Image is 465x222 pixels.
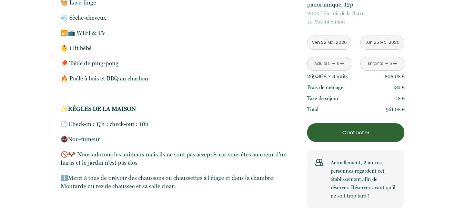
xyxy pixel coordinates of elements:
[307,9,404,18] span: 2000 Lieu-dit de la Barre,
[61,150,287,167] p: 🚫🐶 Nous adorons les animaux mais ils ne sont pas acceptés car vous êtes au coeur d'un haras et le...
[393,83,405,91] p: 135 €
[386,105,405,114] p: 961.08 €
[331,158,396,200] p: Actuellement, 2 autres personnes regardent cet établissement afin de réserver. Réservez avant qu’...
[61,105,287,113] p: ​
[385,72,405,80] p: 808.08 €
[61,105,68,112] b: ✨
[314,60,330,67] div: Adultes
[61,120,287,128] p: 🕒 Check-in : 17h ; check-out : 10h
[310,128,402,137] p: Contacter
[61,135,287,143] p: ​ Non-fumeur
[61,174,287,190] p: ℹ️ ​
[390,60,393,67] div: 3
[61,13,287,22] p: 💨 Sèche-cheveux
[307,105,319,114] p: Total
[61,136,68,143] b: 🚭
[385,58,389,69] a: -
[61,174,273,190] span: Merci à tous de prévoir des chaussons ou chaussettes à l'étage et dans la chambre Moutarde du rez...
[396,94,405,103] p: 18 €
[307,94,339,103] p: Taxe de séjour
[307,83,343,91] p: Frais de ménage
[61,59,287,67] p: 🏓​ Table de ping-pong
[340,58,344,69] a: +
[332,58,336,69] a: -
[361,36,404,49] input: Départ
[61,44,287,52] p: 👶 1 lit bébé
[368,60,383,67] div: Enfants
[307,9,404,26] p: Le Mesnil Simon
[68,105,136,112] b: RÉGLES DE LA MAISON
[307,36,351,49] input: Arrivée
[336,60,340,67] div: 6
[393,58,397,69] a: +
[307,123,404,142] button: Contacter
[315,158,323,166] img: users
[346,73,348,79] span: s
[61,74,287,83] p: 🔥 Poêle à bois et BBQ au charbon​
[307,72,348,80] p: 269.36 € × 3 nuit
[61,29,287,37] p: 📶📺 WIFI & TV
